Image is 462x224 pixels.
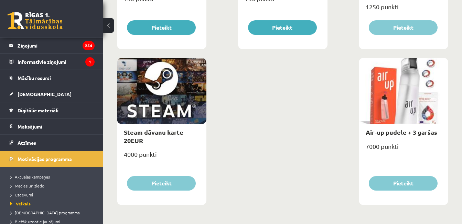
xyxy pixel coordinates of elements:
[9,102,95,118] a: Digitālie materiāli
[9,135,95,151] a: Atzīmes
[18,119,95,134] legend: Maksājumi
[10,174,50,180] span: Aktuālās kampaņas
[9,151,95,167] a: Motivācijas programma
[127,20,196,35] button: Pieteikt
[10,192,33,197] span: Uzdevumi
[369,176,438,191] button: Pieteikt
[18,75,51,81] span: Mācību resursi
[10,210,80,215] span: [DEMOGRAPHIC_DATA] programma
[127,176,196,191] button: Pieteikt
[9,119,95,134] a: Maksājumi
[10,183,96,189] a: Mācies un ziedo
[85,57,95,67] i: 1
[9,38,95,53] a: Ziņojumi254
[366,128,437,136] a: Air-up pudele + 3 garšas
[18,107,58,113] span: Digitālie materiāli
[10,174,96,180] a: Aktuālās kampaņas
[359,141,448,158] div: 7000 punkti
[359,1,448,18] div: 1250 punkti
[10,201,31,206] span: Veikals
[9,86,95,102] a: [DEMOGRAPHIC_DATA]
[8,12,63,29] a: Rīgas 1. Tālmācības vidusskola
[18,156,72,162] span: Motivācijas programma
[369,20,438,35] button: Pieteikt
[10,192,96,198] a: Uzdevumi
[83,41,95,50] i: 254
[10,201,96,207] a: Veikals
[9,70,95,86] a: Mācību resursi
[248,20,317,35] button: Pieteikt
[9,54,95,70] a: Informatīvie ziņojumi1
[10,183,44,189] span: Mācies un ziedo
[18,91,72,97] span: [DEMOGRAPHIC_DATA]
[10,210,96,216] a: [DEMOGRAPHIC_DATA] programma
[124,128,183,144] a: Steam dāvanu karte 20EUR
[18,54,95,70] legend: Informatīvie ziņojumi
[117,149,206,166] div: 4000 punkti
[18,38,95,53] legend: Ziņojumi
[18,140,36,146] span: Atzīmes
